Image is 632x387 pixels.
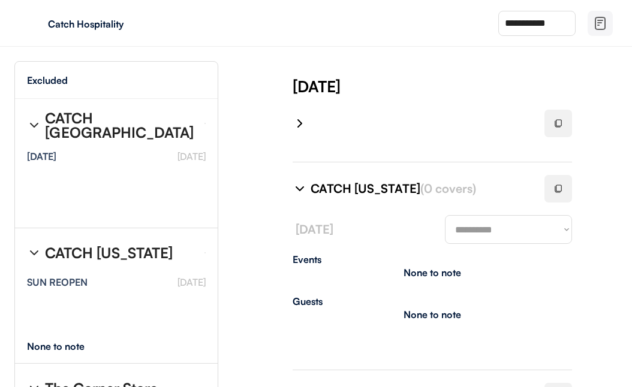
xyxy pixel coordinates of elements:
[293,182,307,196] img: chevron-right%20%281%29.svg
[27,118,41,132] img: chevron-right%20%281%29.svg
[593,16,607,31] img: file-02.svg
[27,75,68,85] div: Excluded
[27,152,56,161] div: [DATE]
[293,255,572,264] div: Events
[293,75,632,97] div: [DATE]
[293,116,307,131] img: chevron-right%20%281%29.svg
[27,246,41,260] img: chevron-right%20%281%29.svg
[311,180,530,197] div: CATCH [US_STATE]
[24,14,43,33] img: yH5BAEAAAAALAAAAAABAAEAAAIBRAA7
[45,111,195,140] div: CATCH [GEOGRAPHIC_DATA]
[48,19,199,29] div: Catch Hospitality
[293,297,572,306] div: Guests
[296,222,333,237] font: [DATE]
[45,246,173,260] div: CATCH [US_STATE]
[404,268,461,277] div: None to note
[420,181,476,196] font: (0 covers)
[27,277,88,287] div: SUN REOPEN
[27,341,107,351] div: None to note
[177,276,206,288] font: [DATE]
[404,310,461,319] div: None to note
[177,150,206,162] font: [DATE]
